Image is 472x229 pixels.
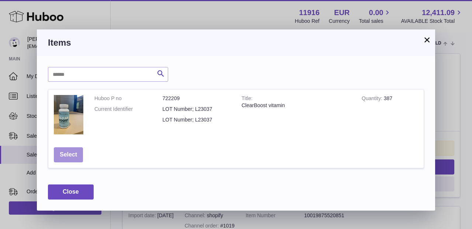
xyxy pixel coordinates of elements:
td: 387 [356,89,424,142]
button: × [423,35,431,44]
strong: Title [242,95,253,103]
dd: LOT Number; L23037 [163,116,231,123]
dt: Current Identifier [94,106,163,113]
dd: 722209 [163,95,231,102]
div: ClearBoost vitamin [242,102,351,109]
button: Close [48,184,94,200]
dd: LOT Number; L23037 [163,106,231,113]
strong: Quantity [362,95,384,103]
span: Close [63,189,79,195]
button: Select [54,147,83,162]
img: ClearBoost vitamin [54,95,83,134]
h3: Items [48,37,424,49]
dt: Huboo P no [94,95,163,102]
